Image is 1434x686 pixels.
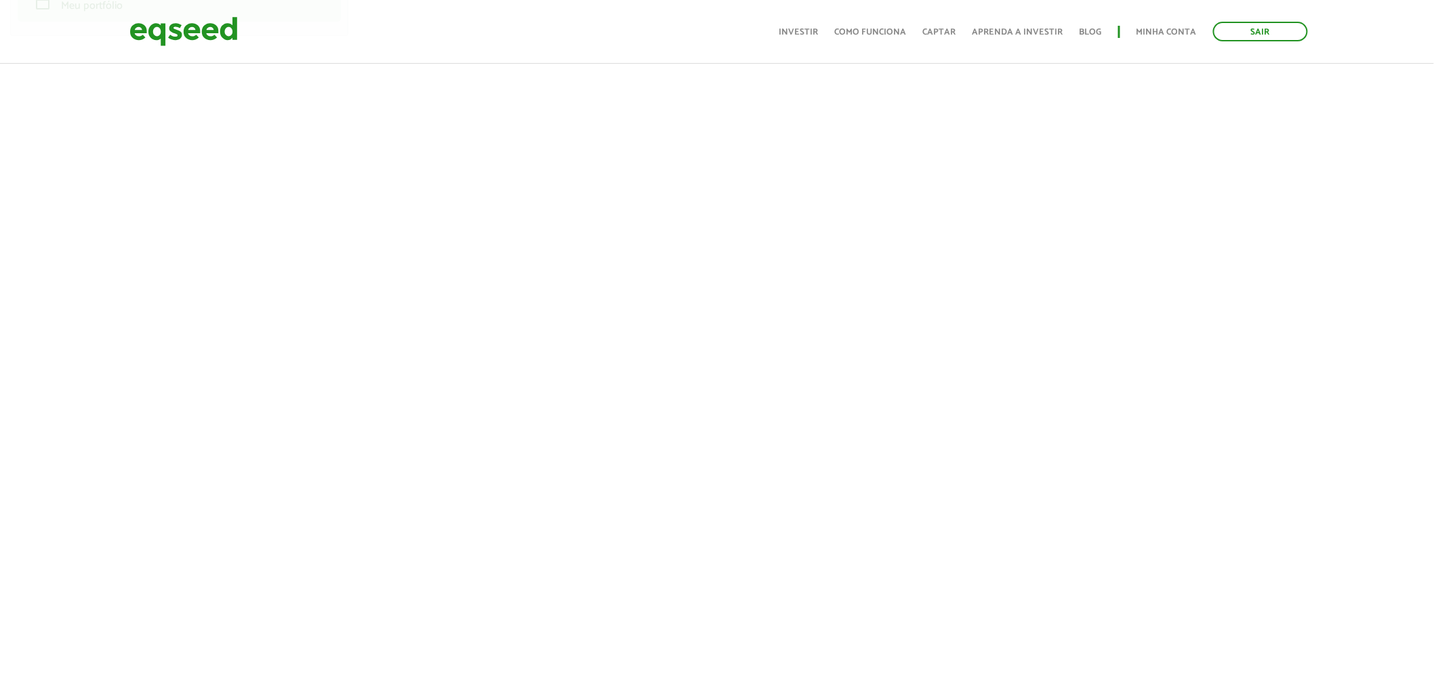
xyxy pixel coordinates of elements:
a: Captar [923,28,956,37]
a: Minha conta [1136,28,1197,37]
a: Investir [779,28,819,37]
a: Blog [1080,28,1102,37]
a: Como funciona [835,28,907,37]
a: Aprenda a investir [972,28,1063,37]
a: Sair [1213,22,1308,41]
img: EqSeed [129,14,238,49]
